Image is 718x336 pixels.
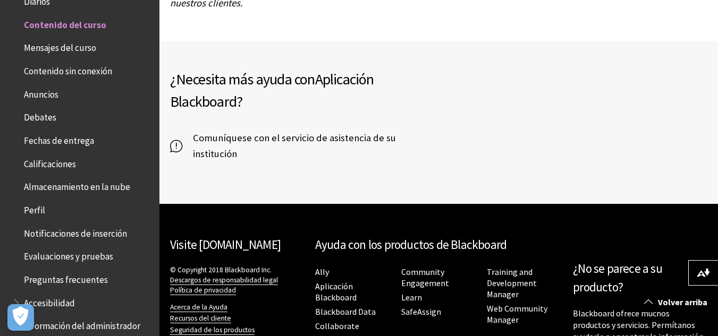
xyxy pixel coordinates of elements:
[24,294,75,308] span: Accesibilidad
[170,130,439,162] a: Comuníquese con el servicio de asistencia de su institución
[315,236,563,254] h2: Ayuda con los productos de Blackboard
[401,306,441,317] a: SafeAssign
[24,155,76,169] span: Calificaciones
[182,130,439,162] span: Comuníquese con el servicio de asistencia de su institución
[170,325,255,335] a: Seguridad de los productos
[315,306,376,317] a: Blackboard Data
[401,292,422,303] a: Learn
[573,260,707,297] h2: ¿No se parece a su producto?
[24,16,106,30] span: Contenido del curso
[170,68,439,113] h2: ¿Necesita más ayuda con ?
[24,248,113,262] span: Evaluaciones y pruebas
[24,317,140,332] span: Información del administrador
[24,225,127,239] span: Notificaciones de inserción
[170,70,374,111] span: Aplicación Blackboard
[7,304,34,331] button: Abrir preferencias
[487,266,537,300] a: Training and Development Manager
[170,275,278,285] a: Descargos de responsabilidad legal
[487,303,547,325] a: Web Community Manager
[315,321,359,332] a: Collaborate
[24,85,58,100] span: Anuncios
[315,281,357,303] a: Aplicación Blackboard
[170,237,281,252] a: Visite [DOMAIN_NAME]
[24,178,130,193] span: Almacenamiento en la nube
[636,292,718,312] a: Volver arriba
[170,303,227,312] a: Acerca de la Ayuda
[24,39,96,54] span: Mensajes del curso
[170,265,305,295] p: © Copyright 2018 Blackboard Inc.
[24,271,108,285] span: Preguntas frecuentes
[24,132,94,146] span: Fechas de entrega
[24,109,56,123] span: Debates
[24,201,45,216] span: Perfil
[315,266,329,278] a: Ally
[401,266,449,289] a: Community Engagement
[170,286,236,295] a: Política de privacidad
[170,314,231,323] a: Recursos del cliente
[24,62,112,76] span: Contenido sin conexión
